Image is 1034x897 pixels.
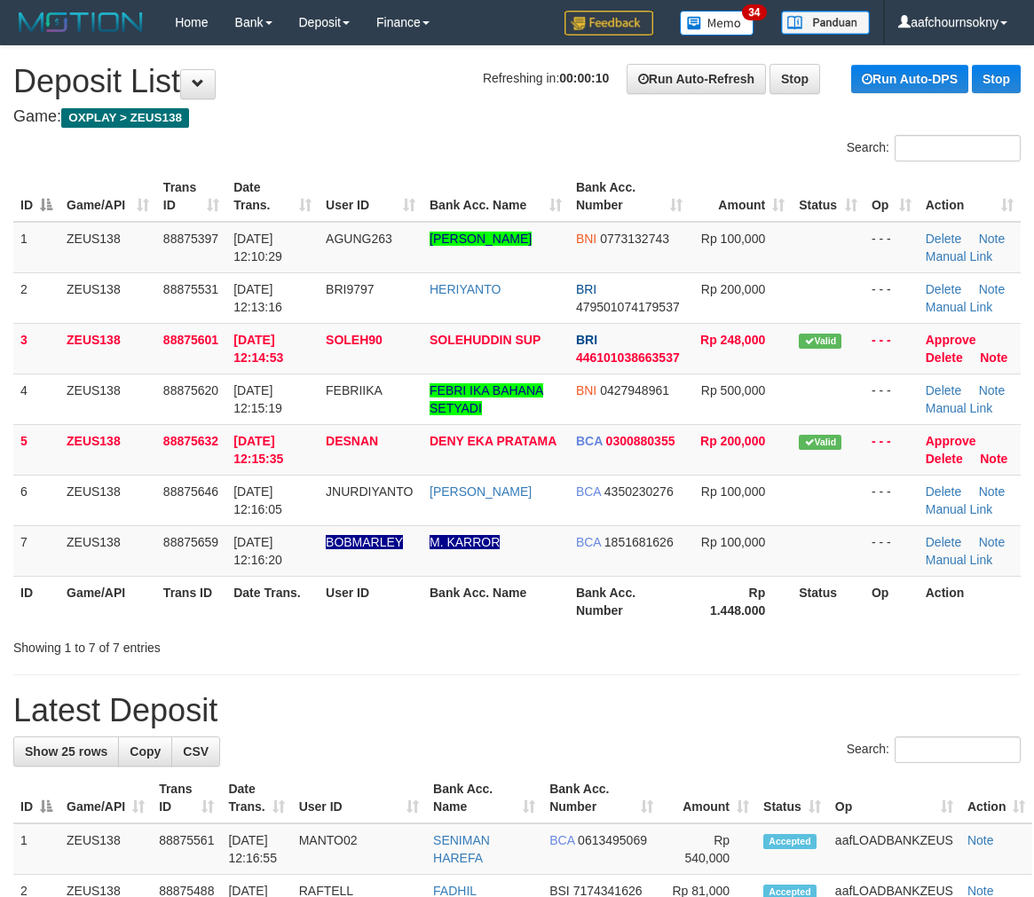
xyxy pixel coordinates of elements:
td: ZEUS138 [59,525,156,576]
td: 88875561 [152,823,221,875]
th: Amount: activate to sort column ascending [690,171,792,222]
th: Rp 1.448.000 [690,576,792,626]
span: AGUNG263 [326,232,392,246]
span: BCA [576,535,601,549]
a: SENIMAN HAREFA [433,833,490,865]
a: Note [980,452,1007,466]
img: Feedback.jpg [564,11,653,35]
th: Game/API: activate to sort column ascending [59,773,152,823]
a: Run Auto-DPS [851,65,968,93]
th: Amount: activate to sort column ascending [660,773,756,823]
span: BCA [576,484,601,499]
span: [DATE] 12:15:19 [233,383,282,415]
th: Status [792,576,864,626]
td: 4 [13,374,59,424]
td: ZEUS138 [59,374,156,424]
span: JNURDIYANTO [326,484,413,499]
a: Delete [926,232,961,246]
th: Op: activate to sort column ascending [864,171,919,222]
span: BNI [576,232,596,246]
th: ID: activate to sort column descending [13,171,59,222]
td: - - - [864,424,919,475]
a: Delete [926,535,961,549]
a: Note [979,383,1006,397]
span: Accepted [763,834,817,849]
th: Op [864,576,919,626]
th: Bank Acc. Number: activate to sort column ascending [542,773,660,823]
span: Copy 0427948961 to clipboard [600,383,669,397]
th: Trans ID: activate to sort column ascending [152,773,221,823]
label: Search: [847,736,1021,763]
td: ZEUS138 [59,424,156,475]
span: 88875659 [163,535,218,549]
a: Note [979,282,1006,296]
h4: Game: [13,108,1021,126]
span: 88875632 [163,434,218,448]
input: Search: [895,736,1021,763]
span: 34 [742,4,766,20]
td: ZEUS138 [59,323,156,374]
td: - - - [864,222,919,273]
th: Game/API: activate to sort column ascending [59,171,156,222]
span: OXPLAY > ZEUS138 [61,108,189,128]
strong: 00:00:10 [559,71,609,85]
th: Bank Acc. Number: activate to sort column ascending [569,171,690,222]
a: Manual Link [926,300,993,314]
span: [DATE] 12:15:35 [233,434,283,466]
h1: Deposit List [13,64,1021,99]
a: Manual Link [926,401,993,415]
th: Bank Acc. Number [569,576,690,626]
td: - - - [864,374,919,424]
th: Status: activate to sort column ascending [792,171,864,222]
td: - - - [864,323,919,374]
td: 7 [13,525,59,576]
span: Copy 1851681626 to clipboard [604,535,674,549]
td: 1 [13,823,59,875]
th: Action [919,576,1021,626]
th: Bank Acc. Name: activate to sort column ascending [422,171,569,222]
a: HERIYANTO [430,282,501,296]
span: SOLEH90 [326,333,383,347]
td: 6 [13,475,59,525]
span: BNI [576,383,596,397]
h1: Latest Deposit [13,693,1021,728]
span: FEBRIIKA [326,383,383,397]
th: Bank Acc. Name: activate to sort column ascending [426,773,542,823]
span: Rp 200,000 [701,282,765,296]
a: Delete [926,484,961,499]
span: [DATE] 12:16:20 [233,535,282,567]
span: Rp 248,000 [700,333,765,347]
a: Delete [926,452,963,466]
a: Note [979,232,1006,246]
th: Op: activate to sort column ascending [828,773,960,823]
a: Delete [926,282,961,296]
span: [DATE] 12:10:29 [233,232,282,264]
a: Note [979,484,1006,499]
a: Delete [926,383,961,397]
span: 88875646 [163,484,218,499]
span: Copy 479501074179537 to clipboard [576,300,680,314]
th: Action: activate to sort column ascending [919,171,1021,222]
span: [DATE] 12:16:05 [233,484,282,516]
td: [DATE] 12:16:55 [221,823,291,875]
td: ZEUS138 [59,823,152,875]
span: Copy 4350230276 to clipboard [604,484,674,499]
th: Game/API [59,576,156,626]
td: 2 [13,272,59,323]
span: 88875620 [163,383,218,397]
div: Showing 1 to 7 of 7 entries [13,632,417,657]
img: MOTION_logo.png [13,9,148,35]
a: Manual Link [926,502,993,516]
th: Status: activate to sort column ascending [756,773,828,823]
td: 5 [13,424,59,475]
label: Search: [847,135,1021,161]
span: Copy 0773132743 to clipboard [600,232,669,246]
span: Copy 0300880355 to clipboard [606,434,675,448]
a: [PERSON_NAME] [430,232,532,246]
span: CSV [183,744,209,759]
a: FEBRI IKA BAHANA SETYADI [430,383,543,415]
a: M. KARROR [430,535,500,549]
span: Nama rekening ada tanda titik/strip, harap diedit [326,535,403,549]
a: Note [979,535,1006,549]
th: ID: activate to sort column descending [13,773,59,823]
